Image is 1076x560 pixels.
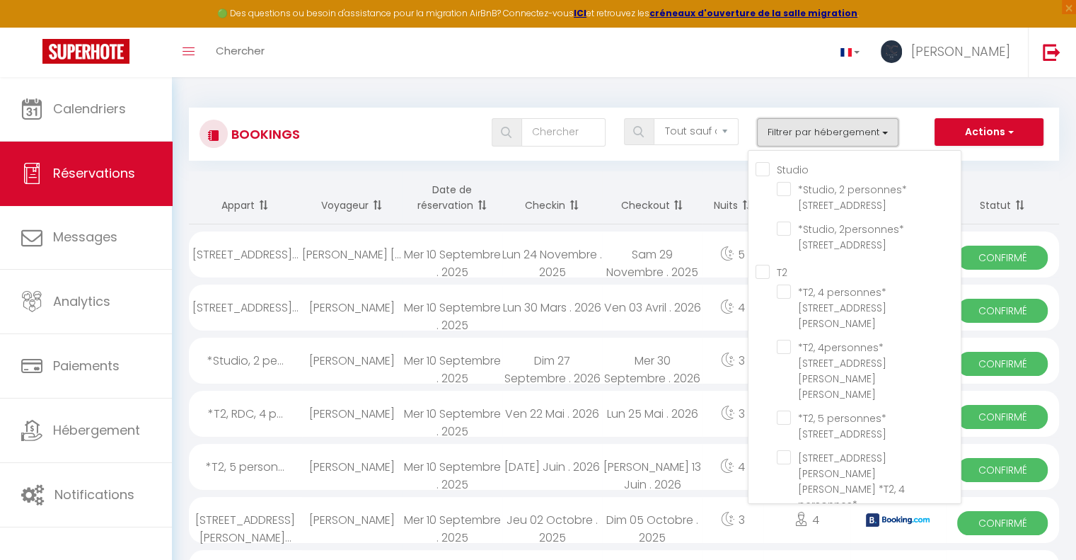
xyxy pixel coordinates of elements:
span: *T2, 4 personnes* [STREET_ADDRESS][PERSON_NAME] [798,285,886,331]
th: Sort by rentals [189,171,302,224]
span: Analytics [53,292,110,310]
button: Ouvrir le widget de chat LiveChat [11,6,54,48]
span: Chercher [216,43,265,58]
a: ... [PERSON_NAME] [870,28,1028,77]
span: *T2, 4personnes* [STREET_ADDRESS][PERSON_NAME][PERSON_NAME] [798,341,886,401]
th: Sort by booking date [402,171,502,224]
th: Sort by status [946,171,1059,224]
span: [STREET_ADDRESS][PERSON_NAME][PERSON_NAME] *T2, 4 personnes* [798,451,905,512]
span: Calendriers [53,100,126,118]
span: Réservations [53,164,135,182]
th: Sort by checkout [602,171,702,224]
button: Filtrer par hébergement [757,118,898,147]
span: [PERSON_NAME] [911,42,1010,60]
th: Sort by guest [302,171,402,224]
span: Paiements [53,357,120,375]
span: *T2, 5 personnes* [STREET_ADDRESS] [798,411,886,441]
img: logout [1043,43,1060,61]
span: *Studio, 2personnes* [STREET_ADDRESS] [798,222,904,252]
a: ICI [574,7,586,19]
span: Messages [53,228,117,246]
th: Sort by nights [702,171,763,224]
th: Sort by checkin [502,171,602,224]
span: *Studio, 2 personnes* [STREET_ADDRESS] [798,183,907,212]
input: Chercher [521,118,606,147]
a: Chercher [205,28,275,77]
a: créneaux d'ouverture de la salle migration [649,7,857,19]
h3: Bookings [228,118,300,150]
img: Super Booking [42,39,129,64]
span: Notifications [54,486,134,503]
img: ... [881,40,902,64]
button: Actions [935,118,1043,147]
span: Hébergement [53,421,140,439]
